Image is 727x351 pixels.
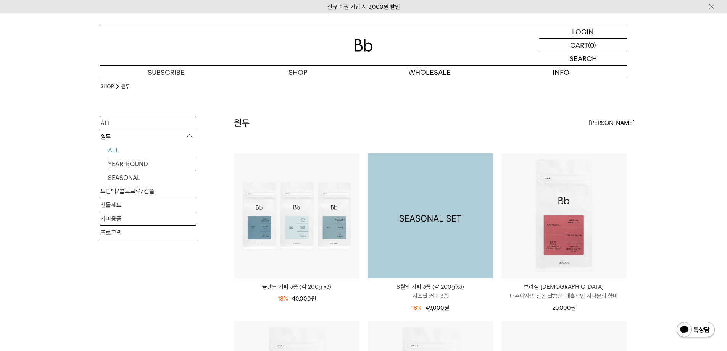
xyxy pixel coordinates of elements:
span: 원 [571,304,576,311]
span: [PERSON_NAME] [589,118,635,128]
a: YEAR-ROUND [108,157,196,171]
p: INFO [495,66,627,79]
a: CART (0) [539,39,627,52]
div: 18% [278,294,288,303]
img: 1000000743_add2_021.png [368,153,493,278]
p: CART [570,39,588,52]
a: 드립백/콜드브루/캡슐 [100,184,196,198]
img: 브라질 사맘바이아 [501,153,627,278]
a: 브라질 [DEMOGRAPHIC_DATA] 대추야자의 진한 달콤함, 매혹적인 시나몬의 향미 [501,282,627,301]
a: 8월의 커피 3종 (각 200g x3) 시즈널 커피 3종 [368,282,493,301]
a: SEASONAL [108,171,196,184]
a: ALL [100,116,196,130]
span: 원 [311,295,316,302]
a: 프로그램 [100,226,196,239]
span: 20,000 [552,304,576,311]
a: SHOP [232,66,364,79]
a: 블렌드 커피 3종 (각 200g x3) [234,282,359,291]
img: 카카오톡 채널 1:1 채팅 버튼 [676,321,716,340]
p: 브라질 [DEMOGRAPHIC_DATA] [501,282,627,291]
a: 8월의 커피 3종 (각 200g x3) [368,153,493,278]
a: SHOP [100,83,114,91]
a: 선물세트 [100,198,196,212]
h2: 원두 [234,116,250,129]
img: 로고 [355,39,373,52]
a: 신규 회원 가입 시 3,000원 할인 [327,3,400,10]
a: LOGIN [539,25,627,39]
p: (0) [588,39,596,52]
p: 대추야자의 진한 달콤함, 매혹적인 시나몬의 향미 [501,291,627,301]
p: LOGIN [572,25,594,38]
p: 8월의 커피 3종 (각 200g x3) [368,282,493,291]
p: 시즈널 커피 3종 [368,291,493,301]
p: SEARCH [569,52,597,65]
span: 원 [444,304,449,311]
span: 49,000 [426,304,449,311]
p: 원두 [100,130,196,144]
a: ALL [108,144,196,157]
span: 40,000 [292,295,316,302]
img: 블렌드 커피 3종 (각 200g x3) [234,153,359,278]
p: WHOLESALE [364,66,495,79]
a: SUBSCRIBE [100,66,232,79]
div: 18% [411,303,422,312]
a: 원두 [121,83,130,91]
a: 커피용품 [100,212,196,225]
